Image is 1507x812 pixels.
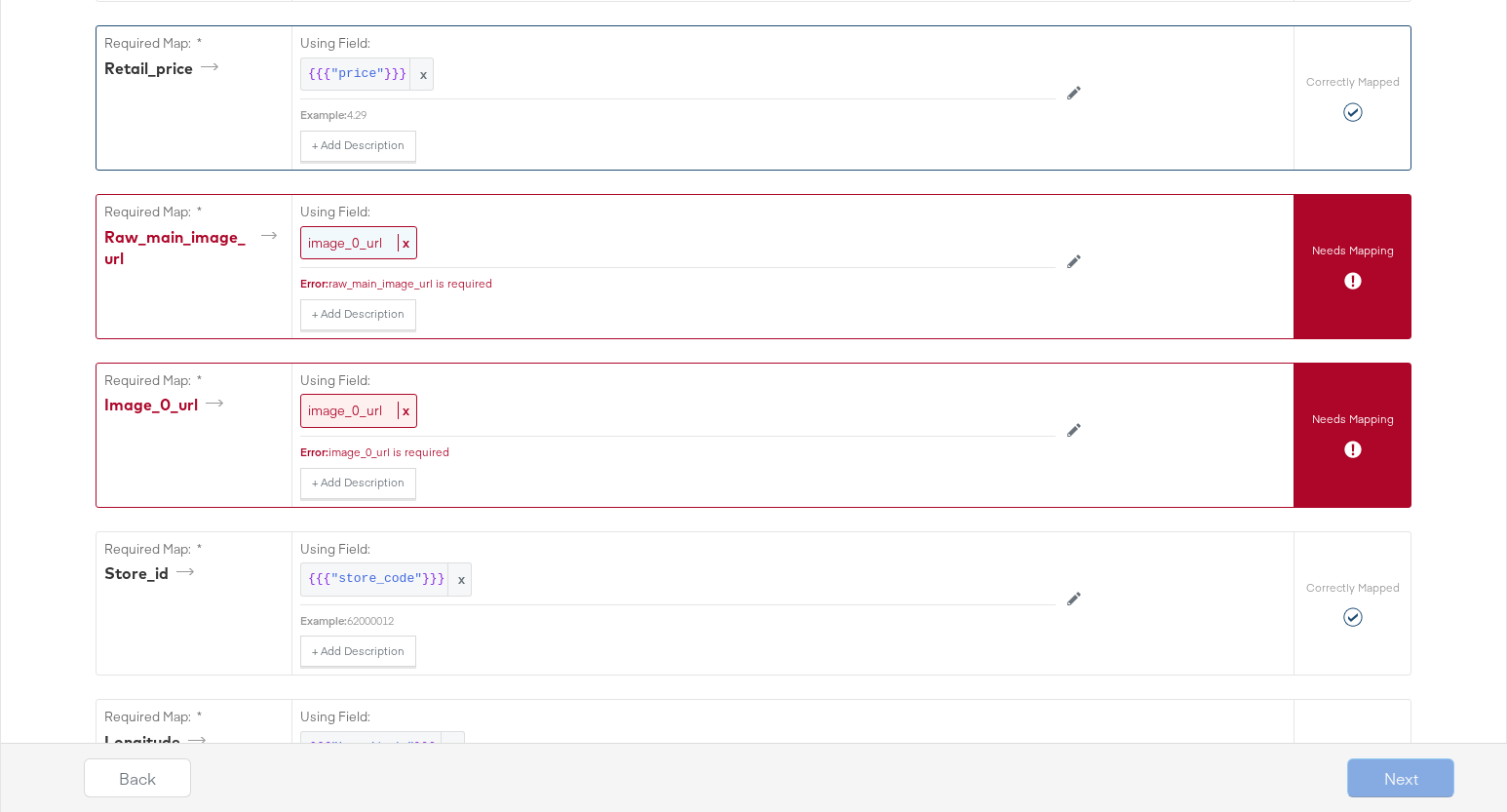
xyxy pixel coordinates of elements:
[328,276,1056,291] div: raw_main_image_url is required
[398,402,409,419] span: x
[104,540,284,559] label: Required Map: *
[104,708,284,726] label: Required Map: *
[300,299,416,330] button: + Add Description
[328,445,1056,460] div: image_0_url is required
[384,65,406,84] span: }}}
[409,58,433,91] span: x
[104,371,284,390] label: Required Map: *
[104,34,284,53] label: Required Map: *
[330,570,422,589] span: "store_code"
[104,58,225,80] div: retail_price
[104,226,284,271] div: raw_main_image_url
[300,445,328,460] div: Error:
[300,107,347,123] div: Example:
[300,540,1056,559] label: Using Field:
[308,402,382,419] span: image_0_url
[347,613,1056,629] div: 62000012
[1306,580,1400,596] label: Correctly Mapped
[308,65,330,84] span: {{{
[300,203,1056,221] label: Using Field:
[84,758,191,797] button: Back
[1312,411,1394,427] label: Needs Mapping
[300,276,328,291] div: Error:
[308,234,382,251] span: image_0_url
[447,563,471,596] span: x
[300,708,1056,726] label: Using Field:
[300,34,1056,53] label: Using Field:
[300,613,347,629] div: Example:
[422,570,444,589] span: }}}
[347,107,1056,123] div: 4.29
[300,371,1056,390] label: Using Field:
[104,562,201,585] div: store_id
[330,65,384,84] span: "price"
[308,570,330,589] span: {{{
[1306,74,1400,90] label: Correctly Mapped
[104,394,230,416] div: image_0_url
[104,203,284,221] label: Required Map: *
[300,468,416,499] button: + Add Description
[398,234,409,251] span: x
[300,131,416,162] button: + Add Description
[300,636,416,667] button: + Add Description
[1312,243,1394,258] label: Needs Mapping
